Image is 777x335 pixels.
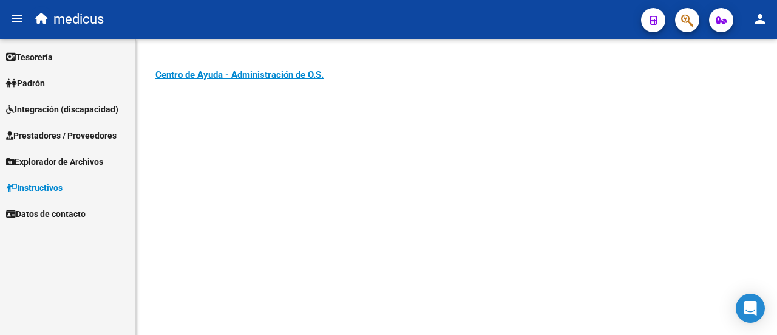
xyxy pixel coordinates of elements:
[6,155,103,168] span: Explorador de Archivos
[736,294,765,323] div: Open Intercom Messenger
[6,103,118,116] span: Integración (discapacidad)
[753,12,767,26] mat-icon: person
[6,129,117,142] span: Prestadores / Proveedores
[53,6,104,33] span: medicus
[10,12,24,26] mat-icon: menu
[6,77,45,90] span: Padrón
[6,50,53,64] span: Tesorería
[155,69,324,80] a: Centro de Ayuda - Administración de O.S.
[6,207,86,221] span: Datos de contacto
[6,181,63,195] span: Instructivos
